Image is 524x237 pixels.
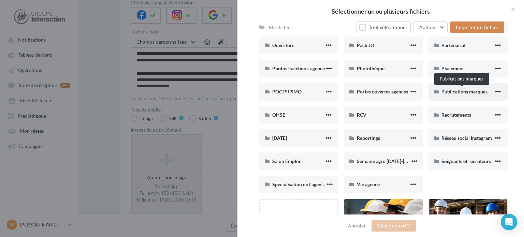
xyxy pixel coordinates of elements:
span: QHSE [272,112,285,118]
span: Ouverture [272,42,294,48]
div: Open Intercom Messenger [501,214,517,230]
span: Spécialisation de l'agence [272,181,326,187]
span: Soignants et recruteurs [441,158,491,164]
span: (0) [405,223,411,228]
h2: Sélectionner un ou plusieurs fichiers [248,8,513,14]
span: Recrutements [441,112,471,118]
span: Actions [419,24,436,30]
span: Photothèque [357,65,384,71]
span: Salon Emploi [272,158,300,164]
span: Importer un fichier [456,24,499,30]
button: Annuler [345,222,369,230]
button: Importer un fichier [450,21,504,33]
span: Semaine agro [DATE]-[DATE] [357,158,418,164]
span: Partenariat [441,42,466,48]
span: Publications marques [441,89,487,94]
span: POC PRISMO [272,89,302,94]
button: Sélectionner(0) [372,220,416,232]
span: Photos Facebook agence [272,65,325,71]
button: Actions [413,21,448,33]
span: [DATE] [272,135,287,141]
span: Pack JO [357,42,374,48]
span: Vie agence [357,181,380,187]
span: RCV [357,112,366,118]
div: Mes fichiers [269,24,294,31]
span: Placement [441,65,464,71]
span: Portes ouvertes agences [357,89,408,94]
div: Publications marques [434,73,489,85]
span: Réseau social Instagram [441,135,492,141]
span: Reportings [357,135,380,141]
button: Tout sélectionner [356,21,411,33]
